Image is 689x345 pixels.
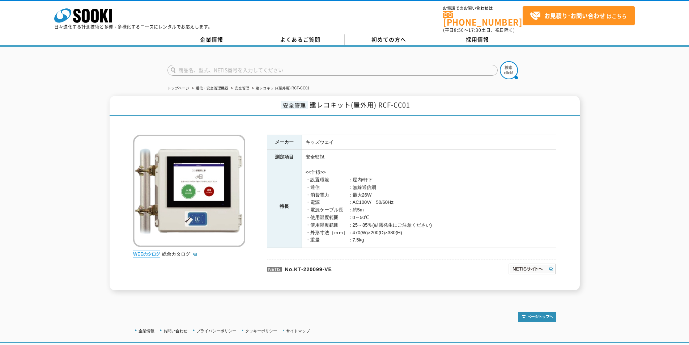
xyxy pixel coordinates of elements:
span: 建レコキット(屋外用) RCF-CC01 [310,100,410,110]
span: (平日 ～ 土日、祝日除く) [443,27,515,33]
a: 総合カタログ [162,251,197,257]
span: 安全管理 [281,101,308,109]
th: 特長 [267,165,302,248]
span: 初めての方へ [371,35,406,43]
strong: お見積り･お問い合わせ [544,11,605,20]
a: お見積り･お問い合わせはこちら [523,6,635,25]
a: 採用情報 [433,34,522,45]
a: サイトマップ [286,329,310,333]
a: 初めての方へ [345,34,433,45]
td: 安全監視 [302,150,556,165]
a: 企業情報 [167,34,256,45]
td: キッズウェイ [302,135,556,150]
a: [PHONE_NUMBER] [443,11,523,26]
a: プライバシーポリシー [196,329,236,333]
a: トップページ [167,86,189,90]
input: 商品名、型式、NETIS番号を入力してください [167,65,498,76]
li: 建レコキット(屋外用) RCF-CC01 [250,85,310,92]
img: トップページへ [518,312,556,322]
span: お電話でのお問い合わせは [443,6,523,10]
img: webカタログ [133,251,160,258]
a: 安全管理 [235,86,249,90]
a: クッキーポリシー [245,329,277,333]
p: 日々進化する計測技術と多種・多様化するニーズにレンタルでお応えします。 [54,25,213,29]
p: No.KT-220099-VE [267,260,438,277]
span: 17:30 [468,27,481,33]
img: 建レコキット(屋外用) RCF-CC01 [133,135,245,247]
span: はこちら [530,10,627,21]
a: 企業情報 [139,329,154,333]
th: メーカー [267,135,302,150]
img: NETISサイトへ [508,263,556,275]
td: <<仕様>> ・設置環境 ：屋内/軒下 ・通信 ：無線通信網 ・消費電力 ：最大26W ・電源 ：AC100V/ 50/60Hz ・電源ケーブル長 ：約5m ・使用温度範囲 ：0～50℃ ・使用... [302,165,556,248]
a: お問い合わせ [163,329,187,333]
span: 8:50 [454,27,464,33]
th: 測定項目 [267,150,302,165]
a: よくあるご質問 [256,34,345,45]
a: 通信・安全管理機器 [196,86,228,90]
img: btn_search.png [500,61,518,79]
